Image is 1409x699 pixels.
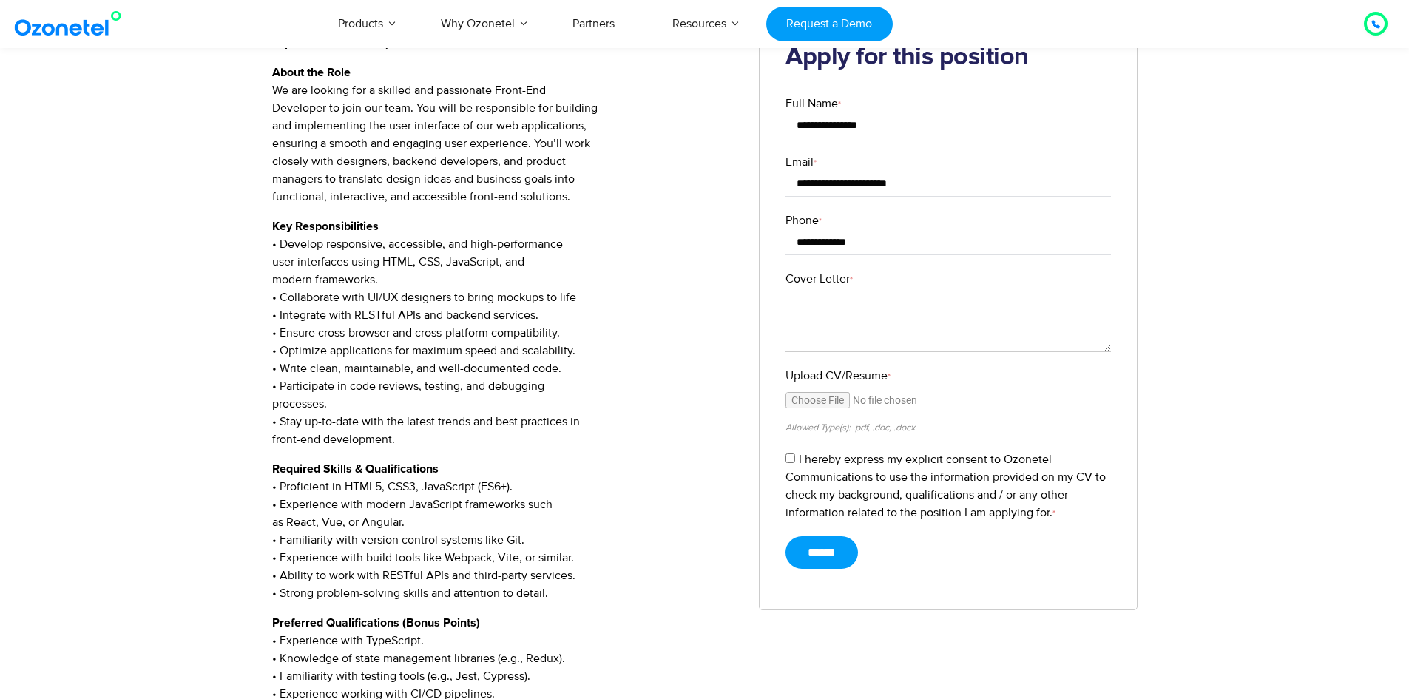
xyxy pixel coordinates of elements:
[785,212,1111,229] label: Phone
[785,452,1106,520] label: I hereby express my explicit consent to Ozonetel Communications to use the information provided o...
[785,153,1111,171] label: Email
[272,217,737,448] p: • Develop responsive, accessible, and high-performance user interfaces using HTML, CSS, JavaScrip...
[785,270,1111,288] label: Cover Letter
[785,422,915,433] small: Allowed Type(s): .pdf, .doc, .docx
[272,617,480,629] strong: Preferred Qualifications (Bonus Points)
[785,43,1111,72] h2: Apply for this position
[272,463,439,475] strong: Required Skills & Qualifications
[272,220,379,232] strong: Key Responsibilities
[785,95,1111,112] label: Full Name
[272,460,737,602] p: • Proficient in HTML5, CSS3, JavaScript (ES6+). • Experience with modern JavaScript frameworks su...
[272,64,737,206] p: We are looking for a skilled and passionate Front-End Developer to join our team. You will be res...
[272,67,351,78] strong: About the Role
[766,7,893,41] a: Request a Demo
[785,367,1111,385] label: Upload CV/Resume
